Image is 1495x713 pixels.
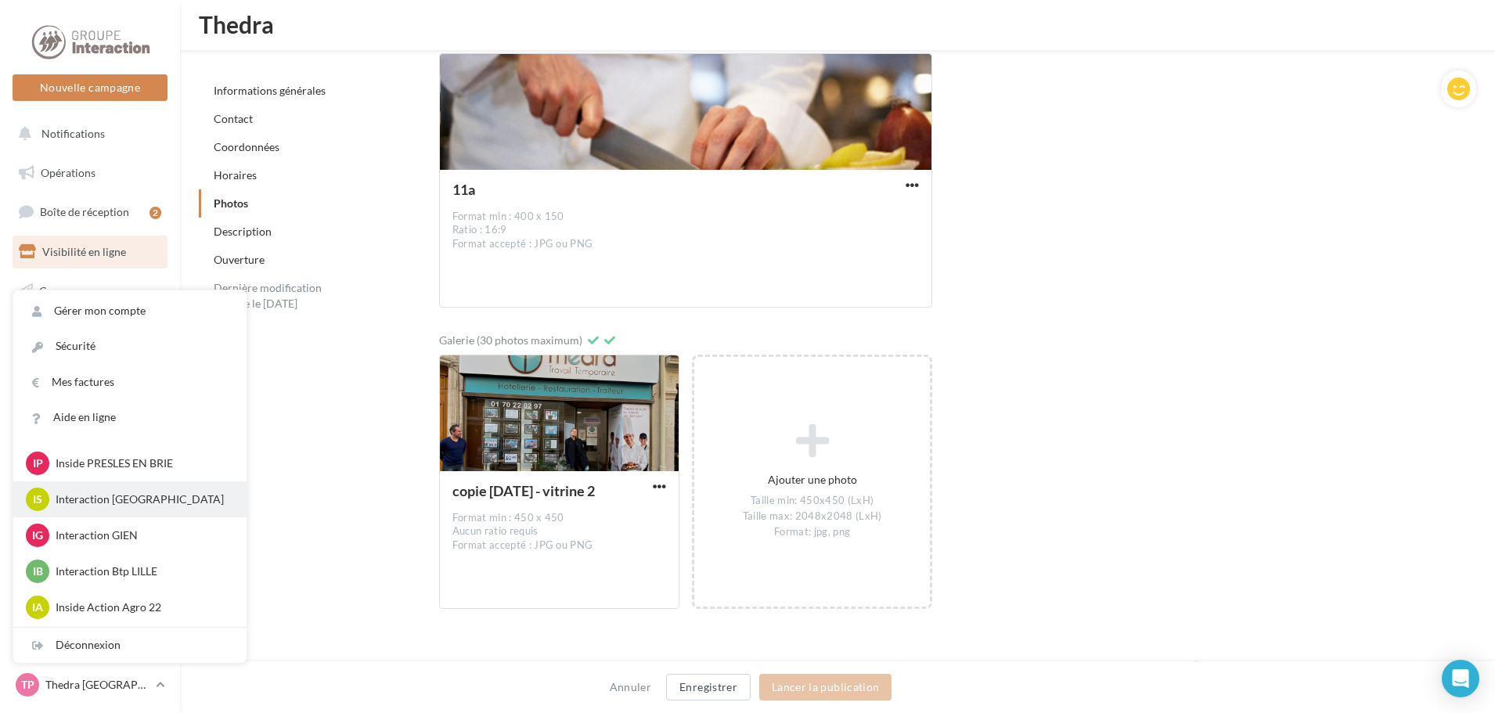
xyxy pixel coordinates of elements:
[42,245,126,258] span: Visibilité en ligne
[9,236,171,268] a: Visibilité en ligne
[439,333,582,355] div: Galerie (30 photos maximum)
[21,677,34,693] span: TP
[9,352,171,385] a: Calendrier
[666,674,751,700] button: Enregistrer
[9,157,171,189] a: Opérations
[33,564,43,579] span: IB
[452,182,811,196] div: 11a
[603,678,657,697] button: Annuler
[199,13,274,36] span: Thedra
[32,528,43,543] span: IG
[452,223,920,237] div: Ratio : 16:9
[214,112,253,125] a: Contact
[214,84,326,97] a: Informations générales
[13,329,247,364] a: Sécurité
[759,674,892,700] button: Lancer la publication
[214,196,248,210] a: Photos
[56,600,228,615] p: Inside Action Agro 22
[33,492,42,507] span: IS
[452,538,666,553] div: Format accepté : JPG ou PNG
[214,140,279,153] a: Coordonnées
[13,293,247,329] a: Gérer mon compte
[13,365,247,400] a: Mes factures
[1190,659,1439,678] a: Comment fonctionnent les services proposés
[452,484,608,498] div: copie [DATE] - vitrine 2
[439,660,513,674] div: Description
[9,275,171,308] a: Campagnes
[452,210,920,224] div: Format min : 400 x 150
[9,313,171,346] a: Médiathèque
[56,492,228,507] p: Interaction [GEOGRAPHIC_DATA]
[39,283,95,297] span: Campagnes
[9,195,171,229] a: Boîte de réception2
[13,628,247,663] div: Déconnexion
[452,237,920,251] div: Format accepté : JPG ou PNG
[452,524,666,538] div: Aucun ratio requis
[199,274,340,333] div: Dernière modification publiée le [DATE] 10:21
[32,600,43,615] span: IA
[45,677,149,693] p: Thedra [GEOGRAPHIC_DATA]
[41,166,95,179] span: Opérations
[214,168,257,182] a: Horaires
[9,117,164,150] button: Notifications
[214,225,272,238] a: Description
[56,564,228,579] p: Interaction Btp LILLE
[13,400,247,435] a: Aide en ligne
[149,207,161,219] div: 2
[56,528,228,543] p: Interaction GIEN
[452,511,666,525] div: Format min : 450 x 450
[56,456,228,471] p: Inside PRESLES EN BRIE
[13,670,168,700] a: TP Thedra [GEOGRAPHIC_DATA]
[13,74,168,101] button: Nouvelle campagne
[1442,660,1479,697] div: Open Intercom Messenger
[41,127,105,140] span: Notifications
[40,205,129,218] span: Boîte de réception
[33,456,43,471] span: IP
[214,253,265,266] a: Ouverture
